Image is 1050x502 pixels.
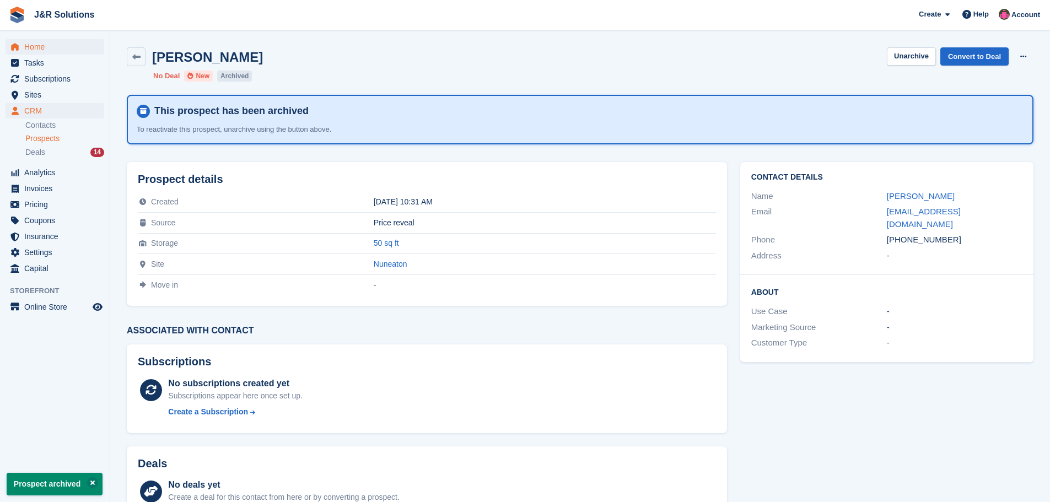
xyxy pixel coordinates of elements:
div: Customer Type [751,337,887,349]
span: Source [151,218,175,227]
a: menu [6,245,104,260]
p: To reactivate this prospect, unarchive using the button above. [137,124,523,135]
a: menu [6,71,104,87]
span: Site [151,260,164,268]
a: [PERSON_NAME] [887,191,955,201]
a: 50 sq ft [374,239,399,247]
a: J&R Solutions [30,6,99,24]
a: menu [6,87,104,102]
button: Unarchive [887,47,936,66]
div: Address [751,250,887,262]
div: No subscriptions created yet [168,377,303,390]
a: Deals 14 [25,147,104,158]
a: Convert to Deal [940,47,1009,66]
span: Storage [151,239,178,247]
h2: About [751,286,1022,297]
span: Prospects [25,133,60,144]
div: [DATE] 10:31 AM [374,197,716,206]
h4: This prospect has been archived [150,105,1024,117]
a: Prospects [25,133,104,144]
span: Home [24,39,90,55]
li: Archived [217,71,252,82]
h3: Associated with contact [127,326,727,336]
a: menu [6,213,104,228]
a: menu [6,261,104,276]
span: Create [919,9,941,20]
div: Use Case [751,305,887,318]
span: Created [151,197,179,206]
a: Contacts [25,120,104,131]
span: Insurance [24,229,90,244]
span: Settings [24,245,90,260]
span: Invoices [24,181,90,196]
a: [EMAIL_ADDRESS][DOMAIN_NAME] [887,207,961,229]
div: Email [751,206,887,230]
span: Coupons [24,213,90,228]
div: Create a Subscription [168,406,248,418]
h2: [PERSON_NAME] [152,50,263,64]
a: menu [6,181,104,196]
img: Julie Morgan [999,9,1010,20]
a: menu [6,197,104,212]
span: Account [1011,9,1040,20]
h2: Contact Details [751,173,1022,182]
a: menu [6,229,104,244]
span: Analytics [24,165,90,180]
div: - [887,250,1022,262]
a: menu [6,55,104,71]
div: Name [751,190,887,203]
li: New [184,71,213,82]
h2: Deals [138,457,167,470]
a: Nuneaton [374,260,407,268]
p: Prospect archived [7,473,103,495]
a: Create a Subscription [168,406,303,418]
div: No deals yet [168,478,399,492]
div: - [887,321,1022,334]
div: - [887,305,1022,318]
span: Subscriptions [24,71,90,87]
span: Capital [24,261,90,276]
div: Subscriptions appear here once set up. [168,390,303,402]
div: 14 [90,148,104,157]
span: CRM [24,103,90,118]
span: Pricing [24,197,90,212]
span: Storefront [10,285,110,296]
div: [PHONE_NUMBER] [887,234,1022,246]
span: Deals [25,147,45,158]
div: Phone [751,234,887,246]
img: stora-icon-8386f47178a22dfd0bd8f6a31ec36ba5ce8667c1dd55bd0f319d3a0aa187defe.svg [9,7,25,23]
li: No Deal [153,71,180,82]
a: menu [6,39,104,55]
span: Tasks [24,55,90,71]
div: - [374,280,716,289]
div: Price reveal [374,218,716,227]
div: - [887,337,1022,349]
a: menu [6,299,104,315]
span: Help [973,9,989,20]
h2: Subscriptions [138,355,716,368]
h2: Prospect details [138,173,716,186]
span: Move in [151,280,178,289]
a: menu [6,165,104,180]
span: Online Store [24,299,90,315]
div: Marketing Source [751,321,887,334]
span: Sites [24,87,90,102]
a: menu [6,103,104,118]
a: Preview store [91,300,104,314]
